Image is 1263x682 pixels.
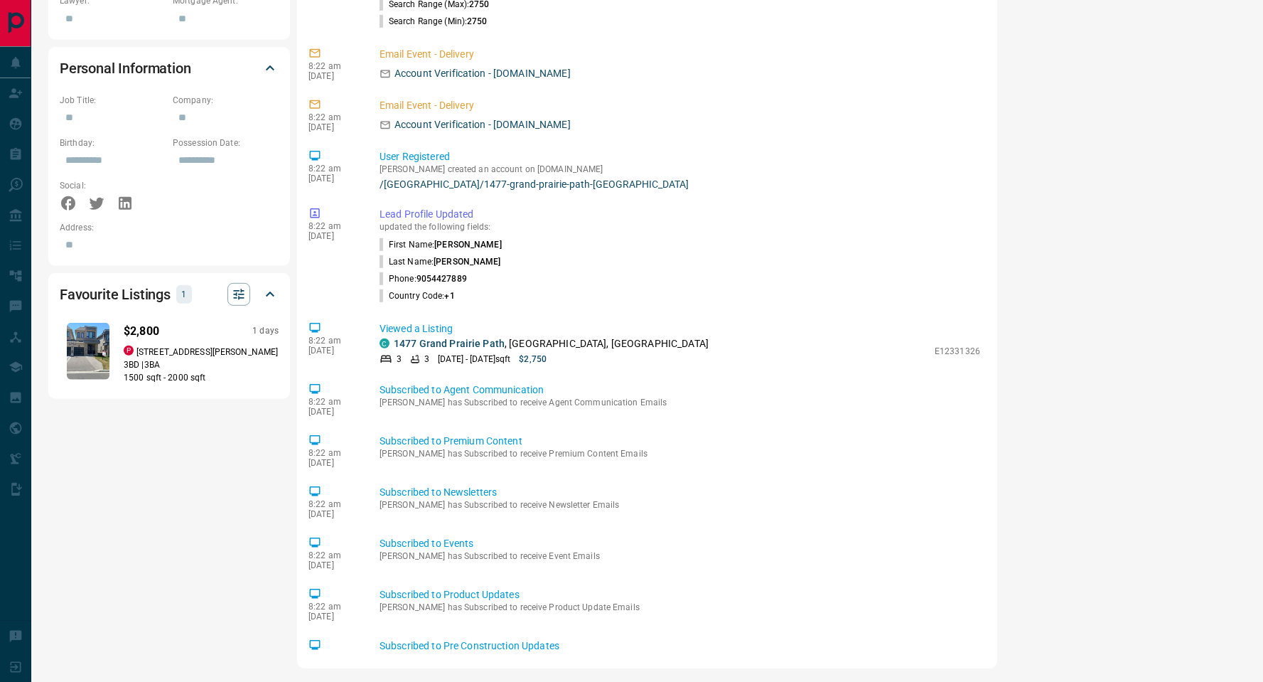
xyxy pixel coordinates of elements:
[181,287,188,302] p: 1
[252,325,279,337] p: 1 days
[380,179,980,190] a: /[GEOGRAPHIC_DATA]/1477-grand-prairie-path-[GEOGRAPHIC_DATA]
[444,291,454,301] span: +1
[434,240,501,250] span: [PERSON_NAME]
[416,274,467,284] span: 9054427889
[380,654,980,664] p: [PERSON_NAME] has Subscribed to receive Pre Construction Update Emails
[380,485,980,500] p: Subscribed to Newsletters
[308,560,358,570] p: [DATE]
[380,587,980,602] p: Subscribed to Product Updates
[380,536,980,551] p: Subscribed to Events
[308,112,358,122] p: 8:22 am
[308,346,358,356] p: [DATE]
[308,397,358,407] p: 8:22 am
[308,164,358,174] p: 8:22 am
[173,137,279,149] p: Possession Date:
[136,346,278,358] p: [STREET_ADDRESS][PERSON_NAME]
[467,16,487,26] span: 2750
[380,500,980,510] p: [PERSON_NAME] has Subscribed to receive Newsletter Emails
[380,98,980,113] p: Email Event - Delivery
[380,15,488,28] p: Search Range (Min) :
[380,602,980,612] p: [PERSON_NAME] has Subscribed to receive Product Update Emails
[308,61,358,71] p: 8:22 am
[380,449,980,459] p: [PERSON_NAME] has Subscribed to receive Premium Content Emails
[519,353,547,366] p: $2,750
[380,207,980,222] p: Lead Profile Updated
[380,164,980,174] p: [PERSON_NAME] created an account on [DOMAIN_NAME]
[380,272,467,285] p: Phone :
[380,222,980,232] p: updated the following fields:
[60,320,279,384] a: Favourited listing$2,8001 daysproperty.ca[STREET_ADDRESS][PERSON_NAME]3BD |3BA1500 sqft - 2000 sqft
[60,221,279,234] p: Address:
[380,339,389,348] div: condos.ca
[60,57,191,80] h2: Personal Information
[308,407,358,417] p: [DATE]
[308,231,358,241] p: [DATE]
[424,353,429,366] p: 3
[124,371,279,384] p: 1500 sqft - 2000 sqft
[60,283,171,306] h2: Favourite Listings
[935,345,980,358] p: E12331326
[380,47,980,62] p: Email Event - Delivery
[60,51,279,85] div: Personal Information
[124,358,279,371] p: 3 BD | 3 BA
[308,221,358,231] p: 8:22 am
[308,499,358,509] p: 8:22 am
[434,257,500,267] span: [PERSON_NAME]
[394,338,505,349] a: 1477 Grand Prairie Path
[380,639,980,654] p: Subscribed to Pre Construction Updates
[438,353,510,366] p: [DATE] - [DATE] sqft
[380,551,980,561] p: [PERSON_NAME] has Subscribed to receive Event Emails
[60,137,166,149] p: Birthday:
[124,323,159,340] p: $2,800
[380,383,980,398] p: Subscribed to Agent Communication
[380,434,980,449] p: Subscribed to Premium Content
[308,602,358,612] p: 8:22 am
[308,122,358,132] p: [DATE]
[397,353,402,366] p: 3
[380,289,455,302] p: Country Code :
[308,653,358,663] p: 8:22 am
[394,117,571,132] p: Account Verification - [DOMAIN_NAME]
[308,448,358,458] p: 8:22 am
[380,238,502,251] p: First Name :
[124,346,134,356] div: property.ca
[380,149,980,164] p: User Registered
[60,179,166,192] p: Social:
[308,509,358,519] p: [DATE]
[67,323,109,380] img: Favourited listing
[308,174,358,183] p: [DATE]
[308,550,358,560] p: 8:22 am
[60,94,166,107] p: Job Title:
[394,66,571,81] p: Account Verification - [DOMAIN_NAME]
[308,336,358,346] p: 8:22 am
[394,336,709,351] p: , [GEOGRAPHIC_DATA], [GEOGRAPHIC_DATA]
[380,255,501,268] p: Last Name :
[60,277,279,311] div: Favourite Listings1
[308,612,358,622] p: [DATE]
[173,94,279,107] p: Company:
[308,71,358,81] p: [DATE]
[308,458,358,468] p: [DATE]
[380,321,980,336] p: Viewed a Listing
[380,398,980,407] p: [PERSON_NAME] has Subscribed to receive Agent Communication Emails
